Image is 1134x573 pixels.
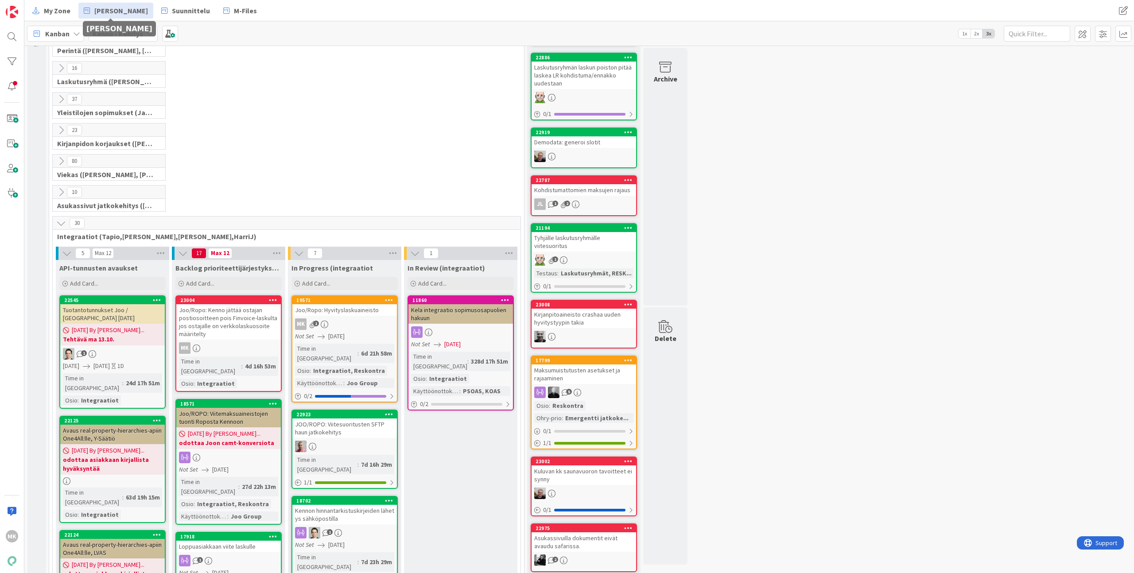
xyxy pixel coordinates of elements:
div: MK [176,342,281,354]
img: Visit kanbanzone.com [6,6,18,18]
div: Time in [GEOGRAPHIC_DATA] [63,488,122,507]
div: 17918Loppuasiakkaan viite laskulle [176,533,281,552]
span: 0 / 1 [543,505,551,515]
div: 18571 [180,401,281,407]
div: 1D [117,361,124,371]
span: Kanban [45,28,70,39]
div: 22919 [536,129,636,136]
i: Not Set [295,332,314,340]
span: Integraatiot (Tapio,Santeri,Marko,HarriJ) [57,232,509,241]
div: Integraatiot, Reskontra [311,366,387,376]
div: Kohdistumattomien maksujen rajaus [532,184,636,196]
div: 11860 [412,297,513,303]
div: 4d 16h 53m [243,361,278,371]
span: 1 [197,557,203,563]
a: 22787Kohdistumattomien maksujen rajausJL [531,175,637,216]
div: Joo/ROPO: Viitemaksuaineistojen tuonti Roposta Kennoon [176,408,281,427]
div: Demodata: generoi slotit [532,136,636,148]
div: Avaus real-property-hierarchies-apiin One4All:lle, Y-Säätiö [60,425,165,444]
img: TT [63,348,74,360]
span: Asukassivut jatkokehitys (Rasmus, TommiH, Bella) [57,201,154,210]
span: : [557,268,559,278]
div: TT [60,348,165,360]
div: 0/1 [532,426,636,437]
input: Quick Filter... [1004,26,1070,42]
div: Time in [GEOGRAPHIC_DATA] [295,344,357,363]
div: 18702 [292,497,397,505]
div: Integraatiot [79,510,121,519]
span: 1 [552,256,558,262]
div: MK [6,530,18,542]
div: 328d 17h 51m [469,356,510,366]
span: 5 [75,248,90,259]
span: API-tunnusten avaukset [59,263,138,272]
div: 17799 [532,356,636,364]
span: 3x [983,29,994,38]
div: 23004 [180,297,281,303]
span: In Review (integraatiot) [408,263,485,272]
a: 22923JOO/ROPO: Viitesuoritusten SFTP haun jatkokehitysHJTime in [GEOGRAPHIC_DATA]:7d 16h 29m1/1 [291,410,398,489]
a: 22125Avaus real-property-hierarchies-apiin One4All:lle, Y-Säätiö[DATE] By [PERSON_NAME]...odottaa... [59,416,166,523]
b: odottaa Joon camt-konversiota [179,438,278,447]
div: 19571Joo/Ropo: Hyvityslaskuaineisto [292,296,397,316]
div: Joo Group [345,378,380,388]
div: 1/1 [532,437,636,449]
div: 0/2 [408,399,513,410]
div: 22923JOO/ROPO: Viitesuoritusten SFTP haun jatkokehitys [292,410,397,438]
span: : [426,374,427,383]
span: Add Card... [302,279,330,287]
span: 7 [307,248,322,259]
div: 0/1 [532,281,636,292]
a: 22886Laskutusryhmän laskun poiston pitää laskea LR kohdistuma/ennakko uudestaanAN0/1 [531,53,637,120]
img: JH [534,488,546,499]
div: 22787 [536,177,636,183]
img: JH [534,331,546,342]
span: : [78,395,79,405]
div: Time in [GEOGRAPHIC_DATA] [295,455,357,474]
img: AN [534,92,546,103]
div: 24d 17h 51m [124,378,162,388]
span: In Progress (integraatiot [291,263,373,272]
div: JL [534,198,546,210]
div: 22975 [536,525,636,531]
div: JH [532,151,636,162]
div: Asukassivuilla dokumentit eivät avaudu safarissa. [532,532,636,552]
h5: [PERSON_NAME] [86,25,152,33]
span: 2 [552,557,558,562]
div: 0/1 [532,108,636,120]
div: 22886Laskutusryhmän laskun poiston pitää laskea LR kohdistuma/ennakko uudestaan [532,54,636,89]
div: Ohry-prio [534,413,562,423]
div: Testaus [534,268,557,278]
span: 1 [327,529,333,535]
div: 21194 [536,225,636,231]
span: [PERSON_NAME] [94,5,148,16]
div: 22886 [536,54,636,61]
div: HJ [292,441,397,452]
div: 22923 [296,411,397,418]
a: 22545Tuotantotunnukset Joo / [GEOGRAPHIC_DATA] [DATE][DATE] By [PERSON_NAME]...Tehtävä ma 13.10.T... [59,295,166,409]
span: [DATE] [328,540,345,550]
b: Tehtävä ma 13.10. [63,335,162,344]
span: 23 [67,125,82,136]
div: JH [532,488,636,499]
span: 10 [67,187,82,197]
div: 23008Kirjanpitoaineisto crashaa uuden hyvitystyypin takia [532,301,636,328]
div: 22919 [532,128,636,136]
div: AN [532,254,636,266]
div: Kela integraatio sopimusosapuolien hakuun [408,304,513,324]
span: 37 [67,94,82,105]
span: 1 [423,248,439,259]
div: 22125 [64,418,165,424]
div: Joo/Ropo: Hyvityslaskuaineisto [292,304,397,316]
div: Osio [63,395,78,405]
div: Max 12 [211,251,229,256]
a: My Zone [27,3,76,19]
div: 21194Tyhjälle laskutusryhmälle viitesuoritus [532,224,636,252]
a: 23002Kuluvan kk saunavuoron tavoitteet ei synnyJH0/1 [531,457,637,516]
a: 21194Tyhjälle laskutusryhmälle viitesuoritusANTestaus:Laskutusryhmät, RESK...0/1 [531,223,637,293]
span: : [194,499,195,509]
div: AN [532,92,636,103]
div: Time in [GEOGRAPHIC_DATA] [63,373,122,393]
div: Loppuasiakkaan viite laskulle [176,541,281,552]
span: 0 / 1 [543,282,551,291]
